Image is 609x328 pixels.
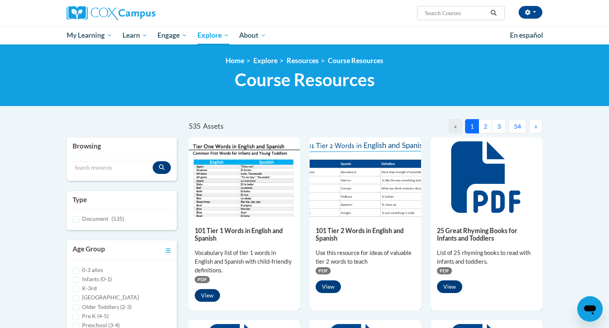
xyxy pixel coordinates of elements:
[82,215,108,222] span: Document
[492,119,506,133] button: 3
[505,27,548,44] a: En español
[157,31,187,40] span: Engage
[424,8,488,18] input: Search Courses
[510,31,543,39] span: En español
[316,227,415,242] h5: 101 Tier 2 Words in English and Spanish
[82,312,109,320] label: Pre K (4-5)
[316,249,415,266] div: Use this resource for ideas of valuable tier 2 words to teach
[195,249,294,275] div: Vocabulary list of tier 1 words in English and Spanish with child-friendly definitions.
[437,249,536,266] div: List of 25 rhyming books to read with infants and toddlers.
[153,161,171,174] button: Search resources
[82,275,112,284] label: Infants (0-1)
[366,119,542,133] nav: Pagination Navigation
[67,31,112,40] span: My Learning
[253,56,278,65] a: Explore
[316,280,341,293] button: View
[166,244,171,255] a: Toggle collapse
[195,289,220,302] button: View
[316,267,331,274] span: PDF
[152,26,192,44] a: Engage
[488,8,500,18] button: Search
[192,26,234,44] a: Explore
[67,6,217,20] a: Cox Campus
[310,137,421,217] img: 836e94b2-264a-47ae-9840-fb2574307f3b.pdf
[73,195,171,205] h3: Type
[123,31,147,40] span: Learn
[73,141,171,151] h3: Browsing
[73,161,153,175] input: Search resources
[465,119,479,133] button: 1
[203,122,224,130] span: Assets
[55,26,554,44] div: Main menu
[82,303,132,311] label: Older Toddlers (2-3)
[197,31,229,40] span: Explore
[328,56,383,65] a: Course Resources
[519,6,542,19] button: Account Settings
[437,280,462,293] button: View
[509,119,526,133] button: 54
[577,296,603,322] iframe: Button to launch messaging window
[67,6,155,20] img: Cox Campus
[529,119,542,133] button: Next
[239,31,266,40] span: About
[479,119,492,133] button: 2
[82,284,97,293] label: K-3rd
[82,266,103,274] label: 0-3 años
[189,122,201,130] span: 535
[437,227,536,242] h5: 25 Great Rhyming Books for Infants and Toddlers
[235,69,375,90] span: Course Resources
[61,26,117,44] a: My Learning
[195,276,210,283] span: PDF
[111,215,124,222] span: (535)
[437,267,452,274] span: PDF
[195,227,294,242] h5: 101 Tier 1 Words in English and Spanish
[189,137,300,217] img: d35314be-4b7e-462d-8f95-b17e3d3bb747.pdf
[234,26,272,44] a: About
[226,56,244,65] a: Home
[73,244,105,255] h3: Age Group
[287,56,319,65] a: Resources
[82,293,139,302] label: [GEOGRAPHIC_DATA]
[534,122,537,130] span: »
[117,26,153,44] a: Learn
